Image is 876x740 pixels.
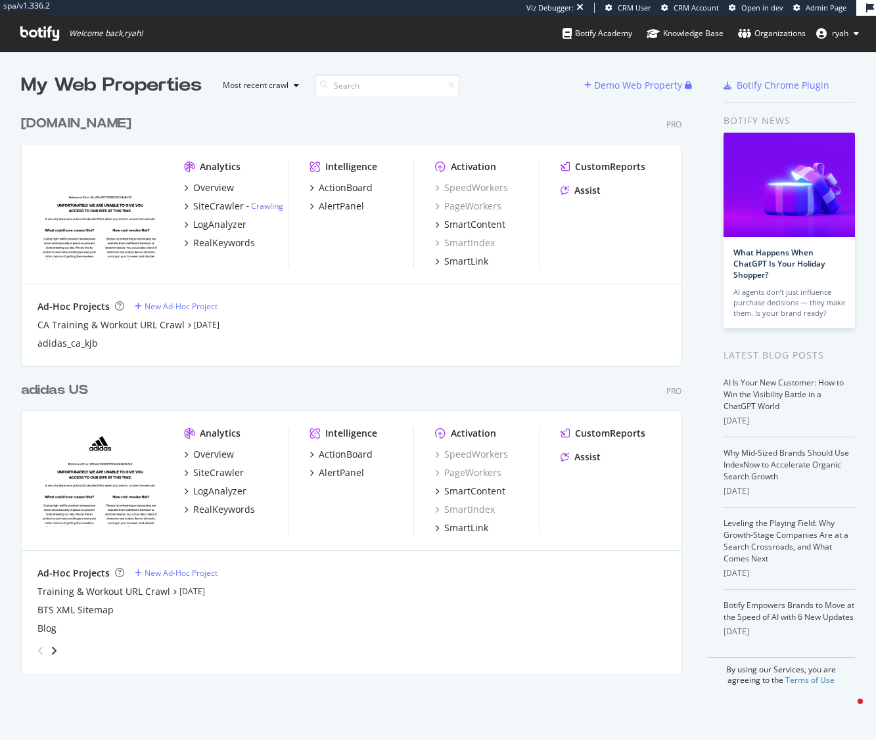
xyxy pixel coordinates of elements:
div: Most recent crawl [223,81,288,89]
div: CustomReports [575,427,645,440]
a: RealKeywords [184,236,255,250]
button: Most recent crawl [212,75,304,96]
div: Latest Blog Posts [724,348,855,362]
div: AlertPanel [319,466,364,479]
a: SmartIndex [435,236,495,250]
a: Overview [184,448,234,461]
div: SmartLink [444,255,488,268]
a: Botify Academy [563,16,632,51]
div: Activation [451,427,496,440]
a: Botify Chrome Plugin [724,79,829,92]
div: adidas US [21,381,88,400]
a: New Ad-Hoc Project [135,301,218,312]
div: LogAnalyzer [193,485,246,498]
div: angle-left [32,640,49,661]
a: adidas US [21,381,93,400]
a: Demo Web Property [584,79,685,91]
div: Intelligence [325,160,377,173]
div: Pro [666,119,681,130]
div: RealKeywords [193,236,255,250]
div: Analytics [200,160,241,173]
button: ryah [806,23,869,44]
a: SmartIndex [435,503,495,516]
div: LogAnalyzer [193,218,246,231]
div: [DATE] [724,626,855,638]
div: Viz Debugger: [526,3,574,13]
input: Search [315,74,459,97]
a: Training & Workout URL Crawl [37,585,170,598]
span: Welcome back, ryah ! [69,28,143,39]
div: Ad-Hoc Projects [37,300,110,313]
a: LogAnalyzer [184,485,246,498]
div: Blog [37,622,57,635]
div: Organizations [738,27,806,40]
div: Activation [451,160,496,173]
div: Knowledge Base [647,27,724,40]
a: Why Mid-Sized Brands Should Use IndexNow to Accelerate Organic Search Growth [724,447,849,482]
a: ActionBoard [310,181,373,194]
a: SmartLink [435,521,488,534]
div: PageWorkers [435,466,501,479]
div: ActionBoard [319,181,373,194]
div: SpeedWorkers [435,448,508,461]
div: Pro [666,385,681,397]
a: RealKeywords [184,503,255,516]
span: Admin Page [806,3,846,12]
a: Open in dev [729,3,783,13]
div: CustomReports [575,160,645,173]
a: SmartContent [435,218,505,231]
a: Admin Page [793,3,846,13]
div: SmartContent [444,485,505,498]
div: My Web Properties [21,72,202,98]
div: Demo Web Property [594,79,682,92]
span: CRM User [618,3,651,12]
a: Leveling the Playing Field: Why Growth-Stage Companies Are at a Search Crossroads, and What Comes... [724,517,848,564]
span: Open in dev [741,3,783,12]
a: AlertPanel [310,466,364,479]
a: [DATE] [194,319,219,330]
a: Knowledge Base [647,16,724,51]
a: SpeedWorkers [435,181,508,194]
a: What Happens When ChatGPT Is Your Holiday Shopper? [733,247,825,280]
a: SmartLink [435,255,488,268]
div: - [246,200,283,211]
a: LogAnalyzer [184,218,246,231]
a: Botify Empowers Brands to Move at the Speed of AI with 6 New Updates [724,599,854,622]
div: RealKeywords [193,503,255,516]
a: Assist [561,184,601,197]
div: ActionBoard [319,448,373,461]
a: New Ad-Hoc Project [135,567,218,578]
div: AlertPanel [319,200,364,213]
div: Analytics [200,427,241,440]
img: adidas.ca [37,160,163,261]
div: Botify news [724,114,855,128]
img: adidas.com/us [37,427,163,527]
div: Overview [193,448,234,461]
a: [DOMAIN_NAME] [21,114,137,133]
a: CRM User [605,3,651,13]
a: adidas_ca_kjb [37,337,98,350]
div: AI agents don’t just influence purchase decisions — they make them. Is your brand ready? [733,287,845,318]
a: AlertPanel [310,200,364,213]
img: What Happens When ChatGPT Is Your Holiday Shopper? [724,133,855,237]
div: SmartLink [444,521,488,534]
a: ActionBoard [310,448,373,461]
a: SmartContent [435,485,505,498]
div: Assist [574,450,601,464]
div: Botify Academy [563,27,632,40]
a: Assist [561,450,601,464]
div: [DATE] [724,567,855,579]
a: SiteCrawler [184,466,244,479]
a: CA Training & Workout URL Crawl [37,318,185,332]
div: By using our Services, you are agreeing to the [707,657,855,686]
div: angle-right [49,644,58,657]
a: Terms of Use [785,674,835,686]
a: PageWorkers [435,200,501,213]
div: [DATE] [724,415,855,427]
